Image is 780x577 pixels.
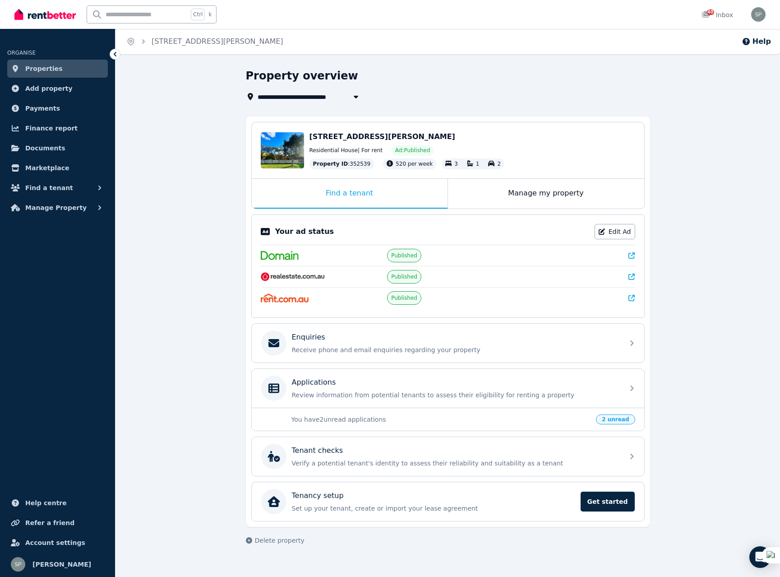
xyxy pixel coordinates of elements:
[454,161,458,167] span: 3
[25,83,73,94] span: Add property
[115,29,294,54] nav: Breadcrumb
[292,377,336,388] p: Applications
[7,50,36,56] span: ORGANISE
[25,63,63,74] span: Properties
[25,103,60,114] span: Payments
[252,369,644,408] a: ApplicationsReview information from potential tenants to assess their eligibility for renting a p...
[749,546,771,568] div: Open Intercom Messenger
[292,504,575,513] p: Set up your tenant, create or import your lease agreement
[7,199,108,217] button: Manage Property
[255,536,305,545] span: Delete property
[596,414,635,424] span: 2 unread
[7,514,108,532] a: Refer a friend
[291,415,591,424] p: You have 2 unread applications
[275,226,334,237] p: Your ad status
[7,139,108,157] a: Documents
[261,293,309,302] img: Rent.com.au
[751,7,766,22] img: Steven Purcell
[395,147,430,154] span: Ad: Published
[595,224,635,239] a: Edit Ad
[25,143,65,154] span: Documents
[7,494,108,512] a: Help centre
[25,537,85,548] span: Account settings
[32,559,91,570] span: [PERSON_NAME]
[252,179,448,209] div: Find a tenant
[292,459,618,468] p: Verify a potential tenant's identity to assess their reliability and suitability as a tenant
[309,147,383,154] span: Residential House | For rent
[309,158,374,169] div: : 352539
[11,557,25,572] img: Steven Purcell
[292,445,343,456] p: Tenant checks
[252,482,644,521] a: Tenancy setupSet up your tenant, create or import your lease agreementGet started
[702,10,733,19] div: Inbox
[25,163,69,173] span: Marketplace
[208,11,212,18] span: k
[581,492,635,512] span: Get started
[252,437,644,476] a: Tenant checksVerify a potential tenant's identity to assess their reliability and suitability as ...
[152,37,283,46] a: [STREET_ADDRESS][PERSON_NAME]
[7,179,108,197] button: Find a tenant
[252,324,644,363] a: EnquiriesReceive phone and email enquiries regarding your property
[292,332,325,343] p: Enquiries
[261,272,325,281] img: RealEstate.com.au
[25,498,67,508] span: Help centre
[292,345,618,354] p: Receive phone and email enquiries regarding your property
[742,36,771,47] button: Help
[448,179,644,209] div: Manage my property
[14,8,76,21] img: RentBetter
[396,161,433,167] span: 520 per week
[246,536,305,545] button: Delete property
[25,182,73,193] span: Find a tenant
[292,490,344,501] p: Tenancy setup
[476,161,480,167] span: 1
[25,202,87,213] span: Manage Property
[7,60,108,78] a: Properties
[391,252,417,259] span: Published
[246,69,358,83] h1: Property overview
[7,99,108,117] a: Payments
[313,160,348,168] span: Property ID
[707,9,714,15] span: 40
[7,159,108,177] a: Marketplace
[391,294,417,302] span: Published
[391,273,417,280] span: Published
[7,534,108,552] a: Account settings
[7,119,108,137] a: Finance report
[292,391,618,400] p: Review information from potential tenants to assess their eligibility for renting a property
[497,161,501,167] span: 2
[25,517,74,528] span: Refer a friend
[25,123,78,134] span: Finance report
[309,132,455,141] span: [STREET_ADDRESS][PERSON_NAME]
[191,9,205,20] span: Ctrl
[261,251,299,260] img: Domain.com.au
[7,79,108,98] a: Add property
